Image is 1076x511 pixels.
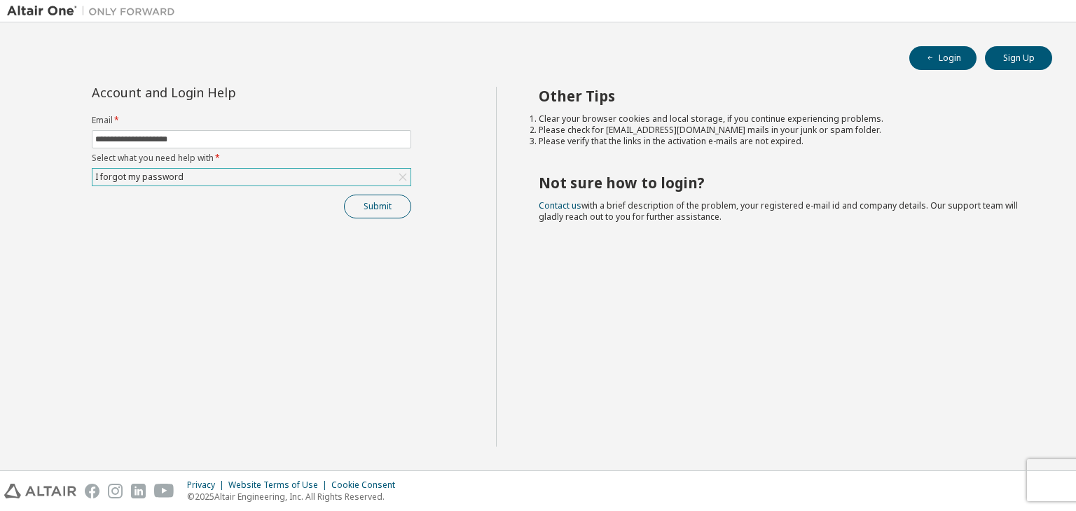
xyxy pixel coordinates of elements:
img: linkedin.svg [131,484,146,498]
img: altair_logo.svg [4,484,76,498]
p: © 2025 Altair Engineering, Inc. All Rights Reserved. [187,491,403,503]
li: Please check for [EMAIL_ADDRESS][DOMAIN_NAME] mails in your junk or spam folder. [539,125,1028,136]
img: instagram.svg [108,484,123,498]
li: Please verify that the links in the activation e-mails are not expired. [539,136,1028,147]
div: Website Terms of Use [228,479,331,491]
label: Email [92,115,411,126]
img: Altair One [7,4,182,18]
li: Clear your browser cookies and local storage, if you continue experiencing problems. [539,113,1028,125]
img: facebook.svg [85,484,99,498]
span: with a brief description of the problem, your registered e-mail id and company details. Our suppo... [539,199,1018,223]
div: I forgot my password [93,169,186,185]
h2: Other Tips [539,87,1028,105]
div: I forgot my password [92,169,411,185]
img: youtube.svg [154,484,174,498]
div: Account and Login Help [92,87,347,98]
button: Sign Up [985,46,1052,70]
button: Submit [344,195,411,218]
label: Select what you need help with [92,153,411,164]
a: Contact us [539,199,581,211]
h2: Not sure how to login? [539,174,1028,192]
div: Cookie Consent [331,479,403,491]
button: Login [909,46,977,70]
div: Privacy [187,479,228,491]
